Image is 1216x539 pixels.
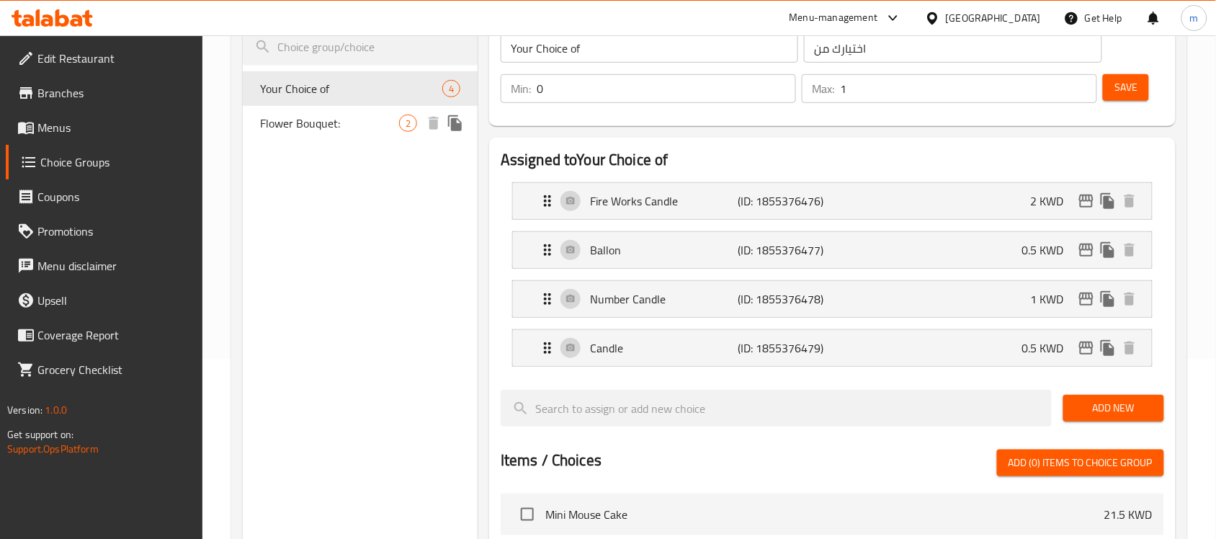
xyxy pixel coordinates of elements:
p: Max: [812,80,834,97]
a: Coverage Report [6,318,203,352]
a: Branches [6,76,203,110]
div: Your Choice of4 [243,71,478,106]
a: Support.OpsPlatform [7,440,99,458]
input: search [243,29,478,66]
a: Upsell [6,283,203,318]
span: 4 [443,82,460,96]
li: Expand [501,324,1164,373]
button: duplicate [1097,288,1119,310]
p: 21.5 KWD [1104,506,1153,523]
button: delete [1119,288,1140,310]
button: duplicate [1097,337,1119,359]
p: (ID: 1855376478) [738,290,836,308]
input: search [501,390,1052,427]
div: Menu-management [790,9,878,27]
a: Grocery Checklist [6,352,203,387]
p: Ballon [590,241,738,259]
button: Add New [1063,395,1164,422]
a: Promotions [6,214,203,249]
button: duplicate [1097,190,1119,212]
a: Menus [6,110,203,145]
span: Choice Groups [40,153,192,171]
span: Flower Bouquet: [260,115,399,132]
span: Menu disclaimer [37,257,192,275]
span: Get support on: [7,425,73,444]
span: Add New [1075,399,1153,417]
span: 1.0.0 [45,401,67,419]
span: Save [1114,79,1137,97]
span: Upsell [37,292,192,309]
p: (ID: 1855376477) [738,241,836,259]
p: 1 KWD [1031,290,1076,308]
a: Edit Restaurant [6,41,203,76]
span: Promotions [37,223,192,240]
span: Branches [37,84,192,102]
button: delete [1119,239,1140,261]
button: delete [1119,190,1140,212]
span: Coupons [37,188,192,205]
span: Select choice [512,499,542,530]
span: Your Choice of [260,80,442,97]
h2: Assigned to Your Choice of [501,149,1164,171]
div: Expand [513,183,1152,219]
button: edit [1076,337,1097,359]
div: Flower Bouquet:2deleteduplicate [243,106,478,141]
button: edit [1076,239,1097,261]
button: delete [423,112,444,134]
span: Menus [37,119,192,136]
div: [GEOGRAPHIC_DATA] [946,10,1041,26]
p: 0.5 KWD [1022,339,1076,357]
a: Coupons [6,179,203,214]
button: Save [1103,74,1149,101]
p: (ID: 1855376476) [738,192,836,210]
span: Edit Restaurant [37,50,192,67]
span: Grocery Checklist [37,361,192,378]
h2: Items / Choices [501,450,602,471]
li: Expand [501,226,1164,275]
p: 0.5 KWD [1022,241,1076,259]
span: m [1190,10,1199,26]
button: delete [1119,337,1140,359]
p: Number Candle [590,290,738,308]
p: (ID: 1855376479) [738,339,836,357]
p: Candle [590,339,738,357]
li: Expand [501,275,1164,324]
li: Expand [501,177,1164,226]
button: edit [1076,190,1097,212]
div: Expand [513,330,1152,366]
div: Choices [399,115,417,132]
div: Expand [513,281,1152,317]
p: Min: [511,80,531,97]
span: Mini Mouse Cake [545,506,1104,523]
a: Choice Groups [6,145,203,179]
button: duplicate [444,112,466,134]
span: Add (0) items to choice group [1009,454,1153,472]
button: Add (0) items to choice group [997,450,1164,476]
span: 2 [400,117,416,130]
div: Expand [513,232,1152,268]
span: Version: [7,401,43,419]
span: Coverage Report [37,326,192,344]
p: 2 KWD [1031,192,1076,210]
p: Fire Works Candle [590,192,738,210]
div: Choices [442,80,460,97]
button: duplicate [1097,239,1119,261]
button: edit [1076,288,1097,310]
a: Menu disclaimer [6,249,203,283]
